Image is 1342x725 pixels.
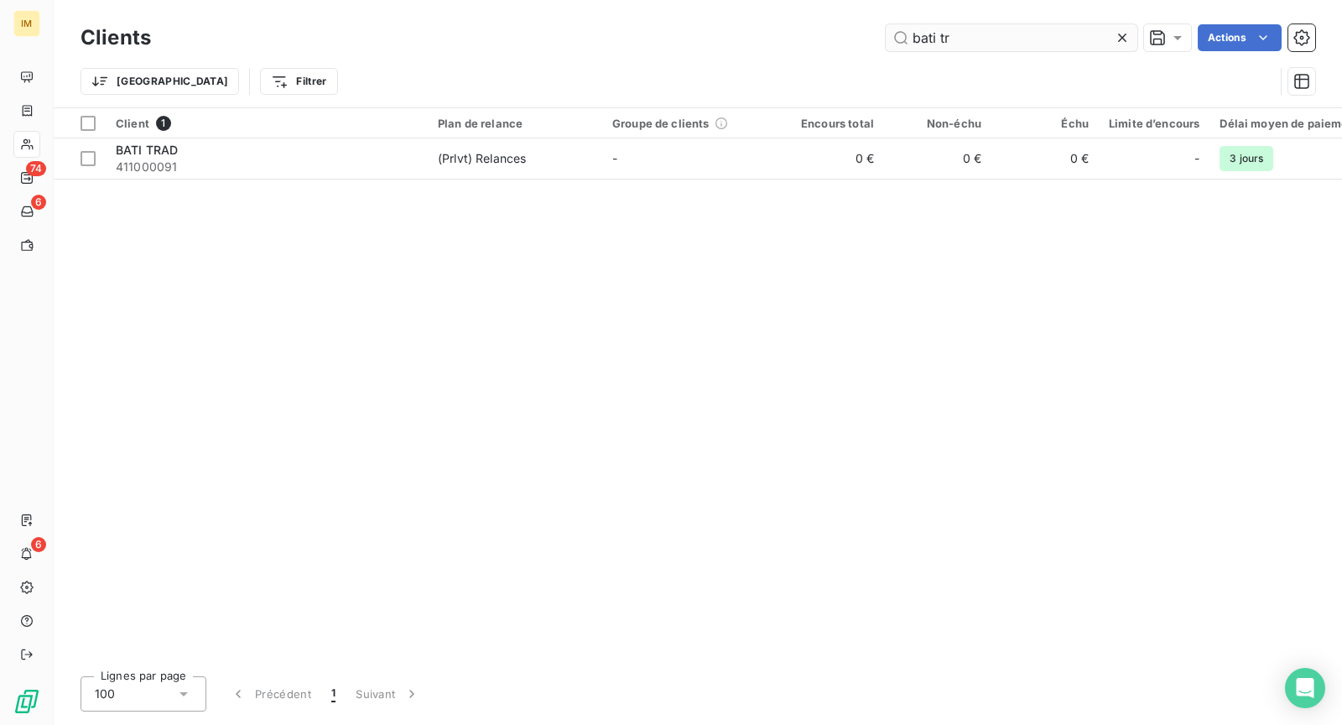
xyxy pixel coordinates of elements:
[95,686,115,702] span: 100
[116,117,149,130] span: Client
[116,159,418,175] span: 411000091
[81,23,151,53] h3: Clients
[1285,668,1325,708] div: Open Intercom Messenger
[884,138,991,179] td: 0 €
[31,195,46,210] span: 6
[346,676,430,712] button: Suivant
[81,68,239,95] button: [GEOGRAPHIC_DATA]
[777,138,884,179] td: 0 €
[321,676,346,712] button: 1
[156,116,171,131] span: 1
[331,686,335,702] span: 1
[787,117,874,130] div: Encours total
[1198,24,1282,51] button: Actions
[991,138,1099,179] td: 0 €
[13,10,40,37] div: IM
[1109,117,1199,130] div: Limite d’encours
[116,143,178,157] span: BATI TRAD
[31,537,46,552] span: 6
[1220,146,1273,171] span: 3 jours
[26,161,46,176] span: 74
[612,117,710,130] span: Groupe de clients
[612,151,617,165] span: -
[13,688,40,715] img: Logo LeanPay
[260,68,337,95] button: Filtrer
[220,676,321,712] button: Précédent
[438,150,526,167] div: (Prlvt) Relances
[894,117,981,130] div: Non-échu
[1194,150,1199,167] span: -
[1001,117,1089,130] div: Échu
[438,117,592,130] div: Plan de relance
[886,24,1137,51] input: Rechercher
